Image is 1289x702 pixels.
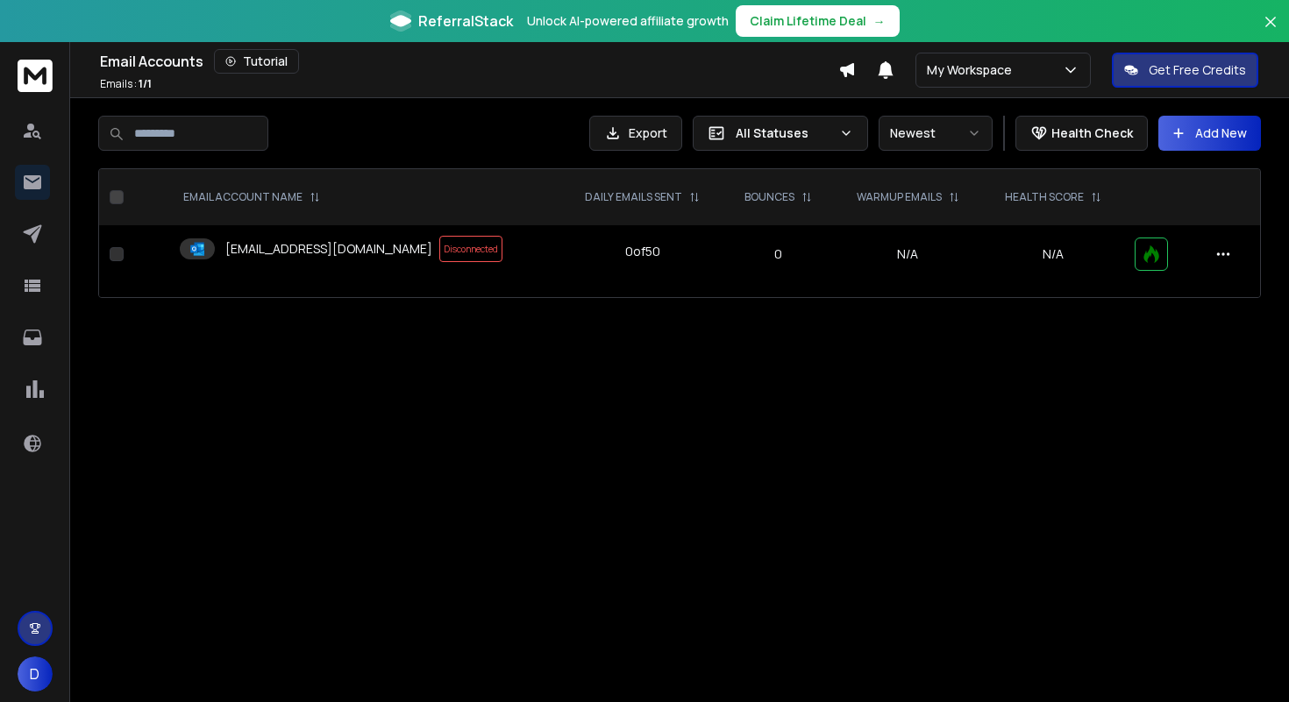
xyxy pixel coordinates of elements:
span: → [873,12,886,30]
p: 0 [735,245,823,263]
p: [EMAIL_ADDRESS][DOMAIN_NAME] [225,240,432,258]
p: Health Check [1051,124,1133,142]
p: WARMUP EMAILS [857,190,942,204]
button: Get Free Credits [1112,53,1258,88]
p: BOUNCES [744,190,794,204]
span: Disconnected [439,236,502,262]
div: 0 of 50 [625,243,660,260]
span: 1 / 1 [139,76,152,91]
p: Unlock AI-powered affiliate growth [527,12,729,30]
button: Add New [1158,116,1261,151]
button: Health Check [1015,116,1148,151]
div: EMAIL ACCOUNT NAME [183,190,320,204]
button: Claim Lifetime Deal→ [736,5,900,37]
button: Close banner [1259,11,1282,53]
p: Emails : [100,77,152,91]
button: D [18,656,53,691]
p: HEALTH SCORE [1005,190,1084,204]
p: Get Free Credits [1149,61,1246,79]
button: Tutorial [214,49,299,74]
p: N/A [993,245,1114,263]
p: DAILY EMAILS SENT [585,190,682,204]
button: Newest [879,116,993,151]
span: ReferralStack [418,11,513,32]
td: N/A [833,225,982,283]
p: My Workspace [927,61,1019,79]
p: All Statuses [736,124,832,142]
button: Export [589,116,682,151]
div: Email Accounts [100,49,838,74]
